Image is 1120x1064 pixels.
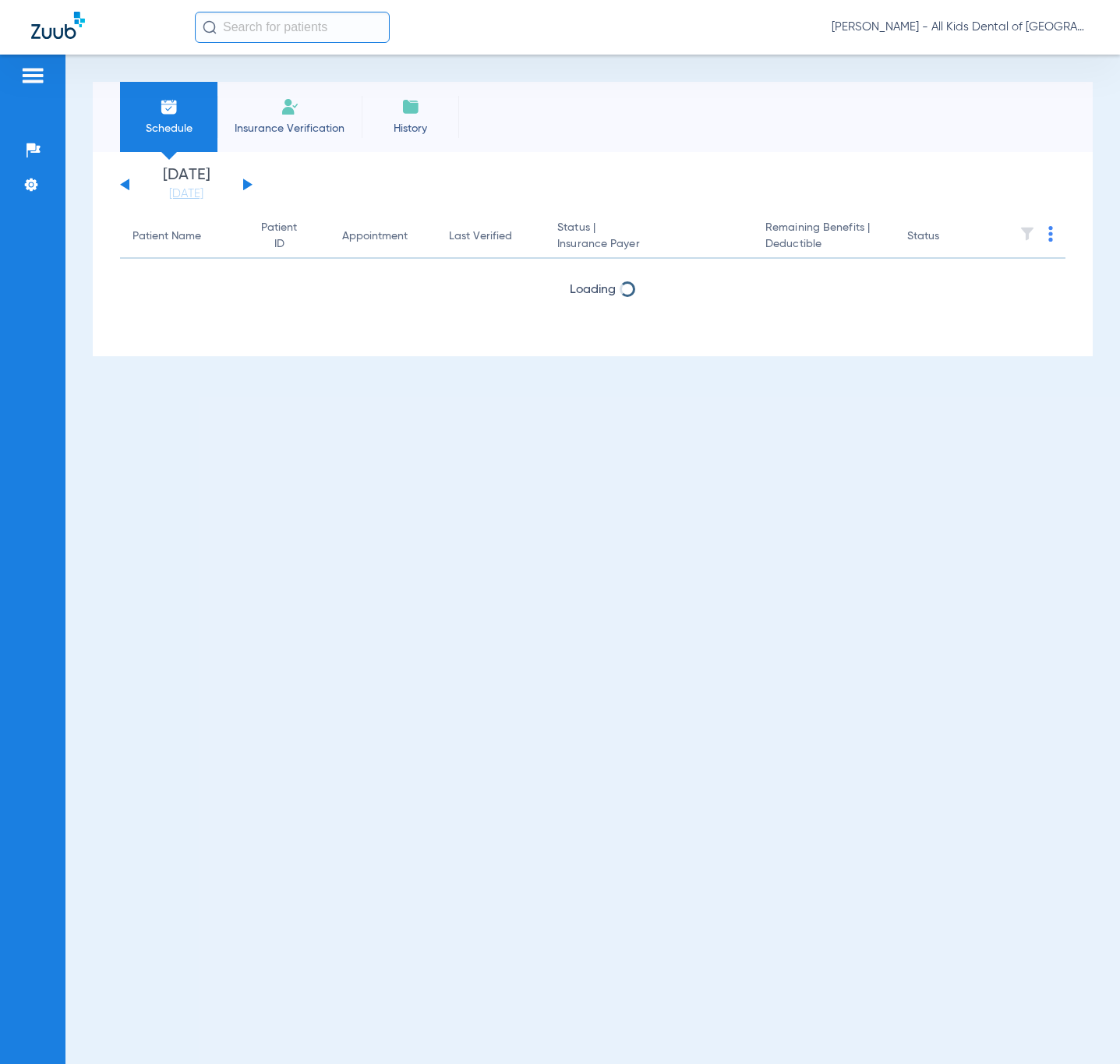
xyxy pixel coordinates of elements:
[449,228,532,245] div: Last Verified
[832,19,1089,35] span: [PERSON_NAME] - All Kids Dental of [GEOGRAPHIC_DATA]
[229,121,350,136] span: Insurance Verification
[753,215,895,259] th: Remaining Benefits |
[342,228,408,245] div: Appointment
[557,236,740,253] span: Insurance Payer
[140,186,233,202] a: [DATE]
[342,228,425,245] div: Appointment
[570,284,616,296] span: Loading
[132,121,206,136] span: Schedule
[256,220,316,253] div: Patient ID
[449,228,512,245] div: Last Verified
[1019,226,1035,242] img: filter.svg
[401,97,420,116] img: History
[373,121,447,136] span: History
[895,215,1000,259] th: Status
[140,168,233,202] li: [DATE]
[281,97,299,116] img: Manual Insurance Verification
[132,228,231,245] div: Patient Name
[1048,226,1053,242] img: group-dot-blue.svg
[160,97,178,116] img: Schedule
[31,12,85,39] img: Zuub Logo
[256,220,302,253] div: Patient ID
[20,66,45,85] img: hamburger-icon
[203,20,217,34] img: Search Icon
[545,215,753,259] th: Status |
[765,236,882,253] span: Deductible
[195,12,390,43] input: Search for patients
[132,228,201,245] div: Patient Name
